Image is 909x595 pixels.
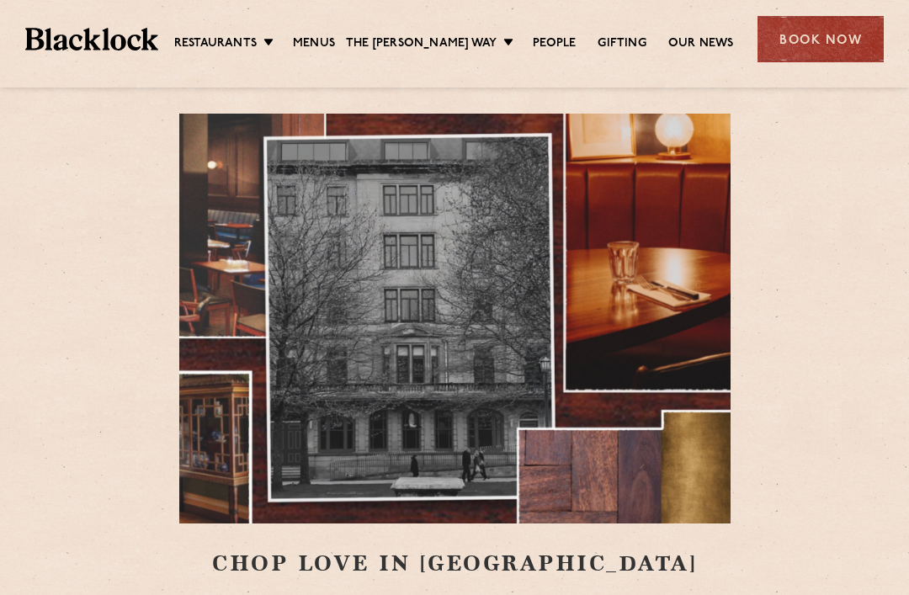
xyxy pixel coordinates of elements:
a: People [533,35,576,52]
div: Book Now [757,16,884,62]
a: Menus [293,35,335,52]
img: BL_Textured_Logo-footer-cropped.svg [25,28,158,50]
a: Our News [668,35,734,52]
a: The [PERSON_NAME] Way [346,35,497,52]
a: Restaurants [174,35,257,52]
a: Gifting [598,35,646,52]
h1: CHOP LOVE IN [GEOGRAPHIC_DATA] [55,114,854,578]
